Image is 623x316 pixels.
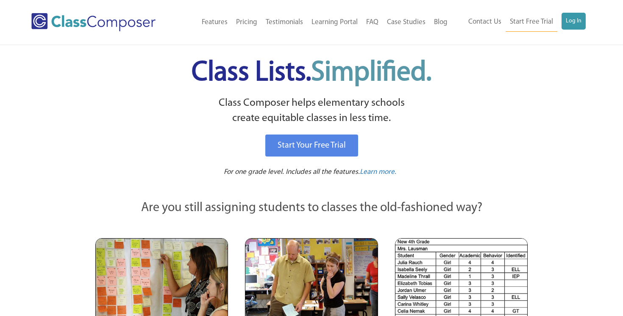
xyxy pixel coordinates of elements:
[94,96,529,126] p: Class Composer helps elementary schools create equitable classes in less time.
[278,141,346,150] span: Start Your Free Trial
[232,13,261,32] a: Pricing
[452,13,586,32] nav: Header Menu
[506,13,557,32] a: Start Free Trial
[261,13,307,32] a: Testimonials
[464,13,506,31] a: Contact Us
[192,59,431,87] span: Class Lists.
[360,168,396,176] span: Learn more.
[95,199,528,217] p: Are you still assigning students to classes the old-fashioned way?
[311,59,431,87] span: Simplified.
[197,13,232,32] a: Features
[265,135,358,157] a: Start Your Free Trial
[307,13,362,32] a: Learning Portal
[360,167,396,178] a: Learn more.
[430,13,452,32] a: Blog
[224,168,360,176] span: For one grade level. Includes all the features.
[383,13,430,32] a: Case Studies
[178,13,452,32] nav: Header Menu
[562,13,586,30] a: Log In
[31,13,156,31] img: Class Composer
[362,13,383,32] a: FAQ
